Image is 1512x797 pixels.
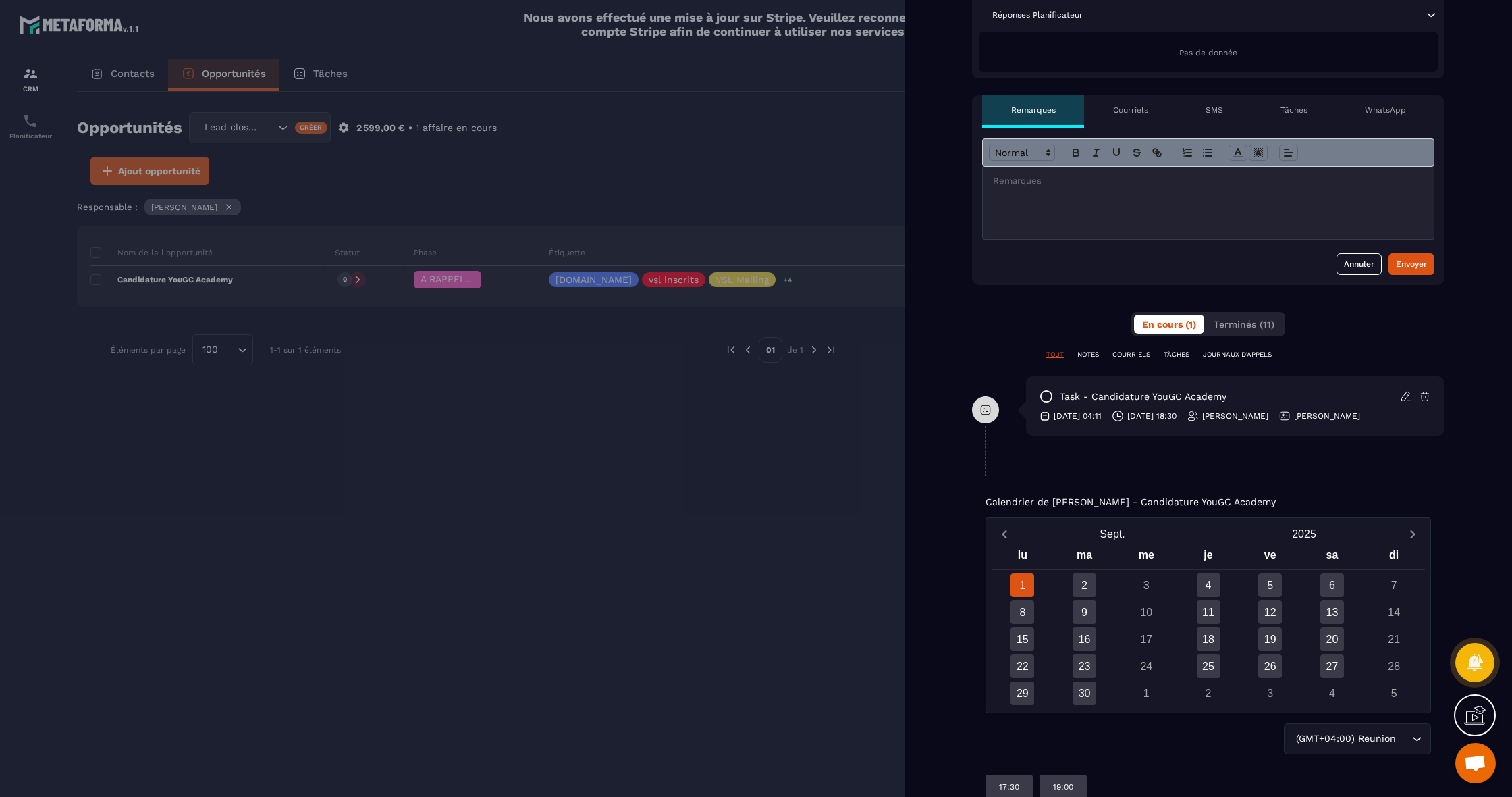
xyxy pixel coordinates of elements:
[1134,315,1204,334] button: En cours (1)
[999,781,1019,792] p: 17:30
[1053,781,1073,792] p: 19:00
[1206,105,1223,115] p: SMS
[1320,654,1344,678] div: 27
[1258,600,1282,624] div: 12
[1010,573,1034,597] div: 1
[1010,682,1034,705] div: 29
[1336,253,1382,275] button: Annuler
[1197,654,1220,678] div: 25
[1320,600,1344,624] div: 13
[1382,600,1406,624] div: 14
[1197,600,1220,624] div: 11
[1320,627,1344,651] div: 20
[1010,600,1034,624] div: 8
[1301,546,1363,569] div: sa
[1060,390,1226,403] p: task - Candidature YouGC Academy
[1113,105,1148,115] p: Courriels
[1258,654,1282,678] div: 26
[1135,573,1158,597] div: 3
[1011,105,1056,115] p: Remarques
[1239,546,1301,569] div: ve
[1135,627,1158,651] div: 17
[1010,654,1034,678] div: 22
[1135,654,1158,678] div: 24
[1073,573,1096,597] div: 2
[1197,627,1220,651] div: 18
[1382,654,1406,678] div: 28
[1382,627,1406,651] div: 21
[992,9,1083,20] p: Réponses Planificateur
[1073,600,1096,624] div: 9
[1017,522,1208,546] button: Open months overlay
[1363,546,1425,569] div: di
[1280,105,1307,115] p: Tâches
[1142,319,1196,330] span: En cours (1)
[1320,682,1344,705] div: 4
[1320,573,1344,597] div: 6
[1399,731,1409,746] input: Search for option
[1294,411,1360,421] p: [PERSON_NAME]
[1010,627,1034,651] div: 15
[1293,731,1399,746] span: (GMT+04:00) Reunion
[1135,682,1158,705] div: 1
[1197,573,1220,597] div: 4
[1396,257,1427,271] div: Envoyer
[1208,522,1400,546] button: Open years overlay
[1177,546,1239,569] div: je
[1284,723,1431,754] div: Search for option
[1054,411,1102,421] p: [DATE] 04:11
[992,525,1017,543] button: Previous month
[1388,253,1434,275] button: Envoyer
[992,573,1425,705] div: Calendar days
[1258,573,1282,597] div: 5
[1203,350,1272,359] p: JOURNAUX D'APPELS
[1206,315,1282,334] button: Terminés (11)
[1164,350,1189,359] p: TÂCHES
[1382,573,1406,597] div: 7
[1365,105,1406,115] p: WhatsApp
[1073,682,1096,705] div: 30
[1054,546,1116,569] div: ma
[1073,627,1096,651] div: 16
[1258,627,1282,651] div: 19
[992,546,1425,705] div: Calendar wrapper
[1127,411,1177,421] p: [DATE] 18:30
[1214,319,1274,330] span: Terminés (11)
[992,546,1054,569] div: lu
[1179,48,1237,57] span: Pas de donnée
[1046,350,1064,359] p: TOUT
[1202,411,1268,421] p: [PERSON_NAME]
[1135,600,1158,624] div: 10
[1077,350,1099,359] p: NOTES
[1073,654,1096,678] div: 23
[1455,743,1496,783] a: Ouvrir le chat
[1197,682,1220,705] div: 2
[986,496,1276,507] p: Calendrier de [PERSON_NAME] - Candidature YouGC Academy
[1258,682,1282,705] div: 3
[1382,682,1406,705] div: 5
[1112,350,1150,359] p: COURRIELS
[1400,525,1425,543] button: Next month
[1115,546,1177,569] div: me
